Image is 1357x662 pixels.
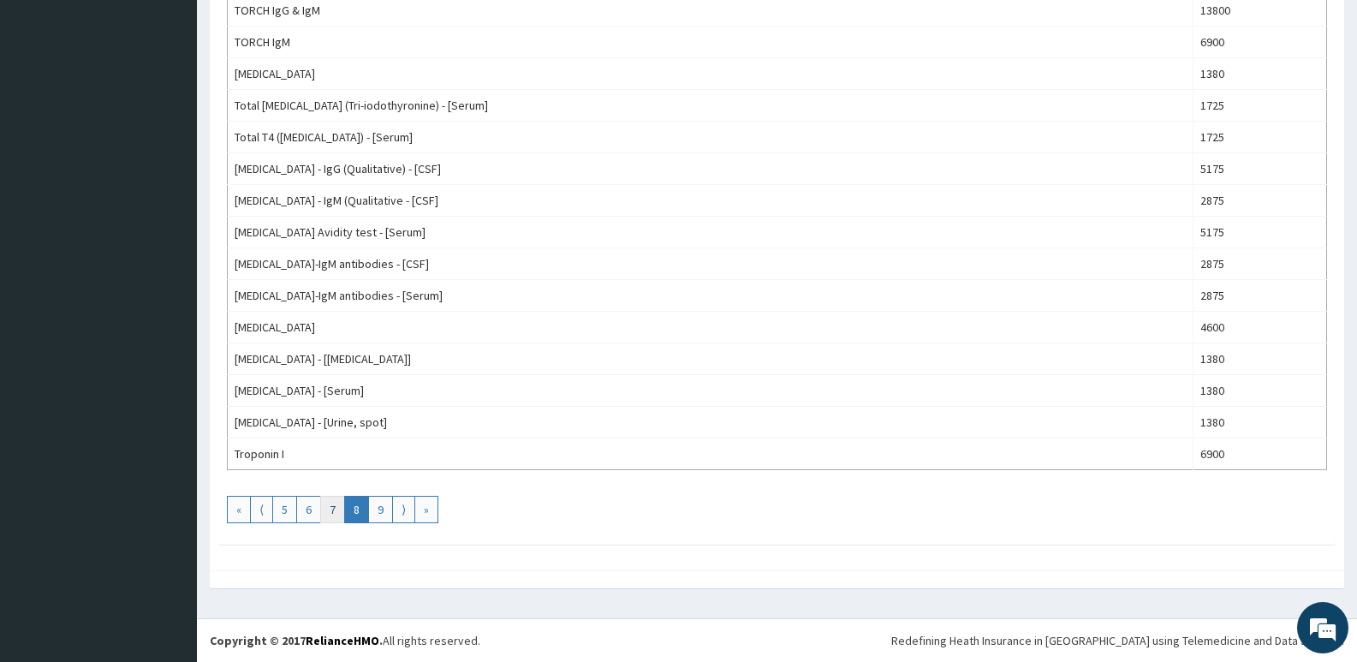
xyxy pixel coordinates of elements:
[1193,312,1326,343] td: 4600
[228,407,1193,438] td: [MEDICAL_DATA] - [Urine, spot]
[228,438,1193,470] td: Troponin I
[1193,185,1326,217] td: 2875
[1193,343,1326,375] td: 1380
[227,496,251,523] a: Go to first page
[228,312,1193,343] td: [MEDICAL_DATA]
[368,496,393,523] a: Go to page number 9
[228,217,1193,248] td: [MEDICAL_DATA] Avidity test - [Serum]
[228,27,1193,58] td: TORCH IgM
[32,86,69,128] img: d_794563401_company_1708531726252_794563401
[344,496,369,523] a: Go to page number 8
[414,496,438,523] a: Go to last page
[891,632,1344,649] div: Redefining Heath Insurance in [GEOGRAPHIC_DATA] using Telemedicine and Data Science!
[1193,153,1326,185] td: 5175
[228,280,1193,312] td: [MEDICAL_DATA]-IgM antibodies - [Serum]
[1193,407,1326,438] td: 1380
[89,96,288,118] div: Chat with us now
[197,618,1357,662] footer: All rights reserved.
[281,9,322,50] div: Minimize live chat window
[1193,122,1326,153] td: 1725
[250,496,273,523] a: Go to previous page
[228,122,1193,153] td: Total T4 ([MEDICAL_DATA]) - [Serum]
[1193,58,1326,90] td: 1380
[1193,248,1326,280] td: 2875
[306,633,379,648] a: RelianceHMO
[1193,438,1326,470] td: 6900
[1193,27,1326,58] td: 6900
[228,185,1193,217] td: [MEDICAL_DATA] - IgM (Qualitative - [CSF]
[1193,280,1326,312] td: 2875
[228,58,1193,90] td: [MEDICAL_DATA]
[228,153,1193,185] td: [MEDICAL_DATA] - IgG (Qualitative) - [CSF]
[272,496,297,523] a: Go to page number 5
[1193,375,1326,407] td: 1380
[228,343,1193,375] td: [MEDICAL_DATA] - [[MEDICAL_DATA]]
[228,248,1193,280] td: [MEDICAL_DATA]-IgM antibodies - [CSF]
[9,468,326,528] textarea: Type your message and hit 'Enter'
[228,375,1193,407] td: [MEDICAL_DATA] - [Serum]
[1193,90,1326,122] td: 1725
[320,496,345,523] a: Go to page number 7
[1193,217,1326,248] td: 5175
[210,633,383,648] strong: Copyright © 2017 .
[296,496,321,523] a: Go to page number 6
[228,90,1193,122] td: Total [MEDICAL_DATA] (Tri-iodothyronine) - [Serum]
[392,496,415,523] a: Go to next page
[99,216,236,389] span: We're online!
